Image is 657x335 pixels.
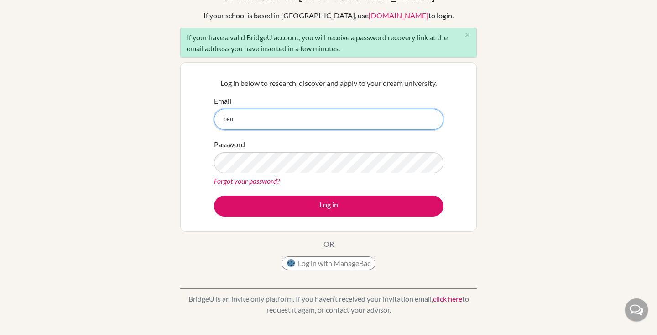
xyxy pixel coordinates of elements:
i: close [464,32,471,38]
button: Log in with ManageBac [282,256,375,270]
p: OR [323,239,334,250]
button: Log in [214,196,443,217]
p: BridgeU is an invite only platform. If you haven’t received your invitation email, to request it ... [180,293,477,315]
a: click here [433,294,462,303]
p: Log in below to research, discover and apply to your dream university. [214,78,443,89]
div: If your school is based in [GEOGRAPHIC_DATA], use to login. [203,10,454,21]
a: [DOMAIN_NAME] [369,11,428,20]
span: Help [21,6,40,15]
div: If your have a valid BridgeU account, you will receive a password recovery link at the email addr... [180,28,477,58]
button: Close [458,28,476,42]
label: Email [214,96,231,106]
label: Password [214,139,245,150]
a: Forgot your password? [214,176,280,185]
